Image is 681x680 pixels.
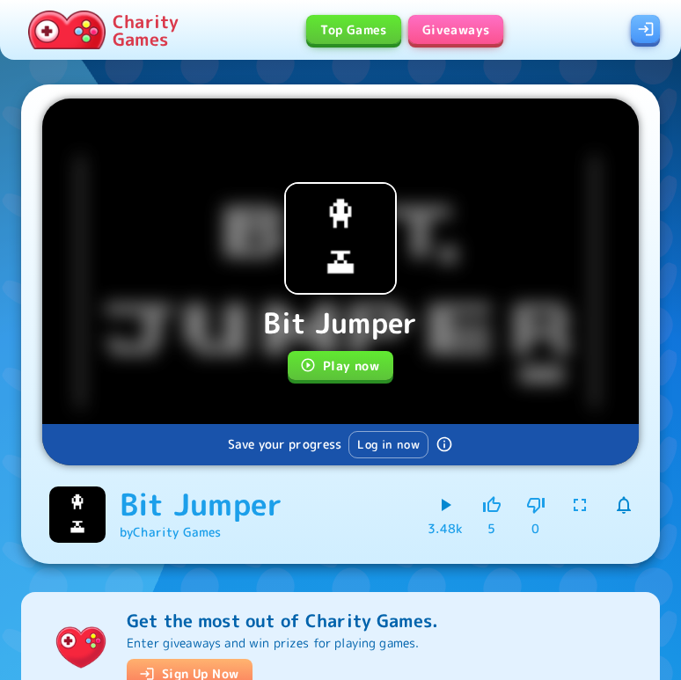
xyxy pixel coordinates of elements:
[28,11,106,49] img: Charity.Games
[228,435,342,453] span: Save your progress
[487,520,495,537] p: 5
[263,302,417,344] p: Bit Jumper
[21,7,186,53] a: Charity Games
[49,486,106,543] img: Bit Jumper logo
[306,15,401,44] a: Top Games
[408,15,504,44] a: Giveaways
[127,606,438,634] p: Get the most out of Charity Games.
[120,523,221,540] a: byCharity Games
[288,351,393,380] button: Play now
[113,12,179,48] p: Charity Games
[531,520,539,537] p: 0
[120,486,282,523] h6: Bit Jumper
[49,616,113,679] img: Charity.Games
[428,520,463,537] p: 3.48k
[348,431,428,458] button: Log in now
[127,634,438,652] p: Enter giveaways and win prizes for playing games.
[286,184,395,293] img: Bit Jumper icon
